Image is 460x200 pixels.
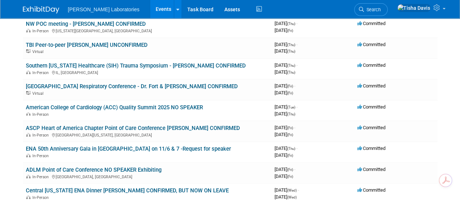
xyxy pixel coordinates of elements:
a: Search [354,3,388,16]
span: In-Person [32,70,51,75]
span: [DATE] [275,69,295,75]
span: [DATE] [275,187,299,193]
span: - [296,104,297,110]
span: - [294,167,295,172]
span: Virtual [32,49,45,54]
div: [GEOGRAPHIC_DATA], [GEOGRAPHIC_DATA] [26,174,269,179]
span: (Fri) [287,91,293,95]
span: [DATE] [275,90,293,95]
a: [GEOGRAPHIC_DATA] Respiratory Conference - Dr. Fort & [PERSON_NAME] CONFIRMED [26,83,238,90]
span: (Fri) [287,133,293,137]
a: American College of Cardiology (ACC) Quality Summit 2025 NO SPEAKER [26,104,203,111]
span: In-Person [32,154,51,158]
span: (Tue) [287,105,295,109]
span: - [294,83,295,89]
span: (Fri) [287,175,293,179]
span: Committed [357,42,385,47]
img: In-Person Event [26,175,31,178]
img: Virtual Event [26,49,31,53]
span: (Wed) [287,195,297,199]
span: [DATE] [275,167,295,172]
span: [DATE] [275,62,297,68]
span: [DATE] [275,146,297,151]
span: [DATE] [275,125,295,130]
span: [PERSON_NAME] Laboratories [68,7,140,12]
span: [DATE] [275,28,293,33]
span: Committed [357,146,385,151]
span: [DATE] [275,174,293,179]
span: [DATE] [275,194,297,200]
span: In-Person [32,29,51,33]
span: - [298,187,299,193]
span: [DATE] [275,83,295,89]
span: In-Person [32,133,51,138]
span: Committed [357,21,385,26]
span: (Fri) [287,154,293,158]
img: In-Person Event [26,195,31,199]
a: TBI Peer-to-peer [PERSON_NAME] UNCONFIRMED [26,42,148,48]
span: Committed [357,187,385,193]
img: ExhibitDay [23,6,59,13]
span: Virtual [32,91,45,96]
span: (Thu) [287,112,295,116]
span: (Fri) [287,168,293,172]
span: In-Person [32,195,51,200]
span: (Thu) [287,64,295,68]
span: Committed [357,125,385,130]
span: Search [364,7,381,12]
span: (Fri) [287,126,293,130]
a: Southern [US_STATE] Healthcare (SIH) Trauma Symposium - [PERSON_NAME] CONFIRMED [26,62,246,69]
a: NW POC meeting - [PERSON_NAME] CONFIRMED [26,21,146,27]
span: [DATE] [275,132,293,137]
img: Virtual Event [26,91,31,95]
a: ASCP Heart of America Chapter Point of Care Conference [PERSON_NAME] CONFIRMED [26,125,240,131]
span: In-Person [32,112,51,117]
span: [DATE] [275,42,297,47]
div: IL, [GEOGRAPHIC_DATA] [26,69,269,75]
div: [US_STATE][GEOGRAPHIC_DATA], [GEOGRAPHIC_DATA] [26,28,269,33]
div: [GEOGRAPHIC_DATA][US_STATE], [GEOGRAPHIC_DATA] [26,132,269,138]
span: (Wed) [287,188,297,192]
span: (Fri) [287,29,293,33]
a: Central [US_STATE] ENA Dinner [PERSON_NAME] CONFIRMED, BUT NOW ON LEAVE [26,187,229,194]
span: In-Person [32,175,51,179]
span: Committed [357,104,385,110]
img: Tisha Davis [397,4,431,12]
span: [DATE] [275,21,297,26]
span: [DATE] [275,111,295,117]
span: [DATE] [275,152,293,158]
span: - [296,42,297,47]
a: ENA 50th Anniversary Gala in [GEOGRAPHIC_DATA] on 11/6 & 7 -Request for speaker [26,146,231,152]
span: - [294,125,295,130]
img: In-Person Event [26,70,31,74]
span: (Thu) [287,22,295,26]
img: In-Person Event [26,112,31,116]
img: In-Person Event [26,133,31,136]
span: [DATE] [275,48,295,54]
span: - [296,21,297,26]
span: (Thu) [287,70,295,74]
a: ADLM Point of Care Conference NO SPEAKER Exhibiting [26,167,161,173]
img: In-Person Event [26,154,31,157]
span: (Thu) [287,49,295,53]
span: (Fri) [287,84,293,88]
span: Committed [357,62,385,68]
span: Committed [357,83,385,89]
img: In-Person Event [26,29,31,32]
span: [DATE] [275,104,297,110]
span: - [296,62,297,68]
span: Committed [357,167,385,172]
span: (Thu) [287,147,295,151]
span: (Thu) [287,43,295,47]
span: - [296,146,297,151]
